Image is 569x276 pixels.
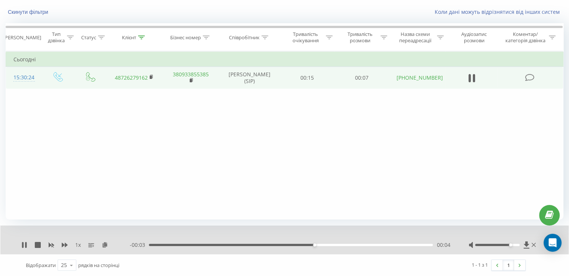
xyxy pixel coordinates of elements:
td: 00:15 [280,67,334,89]
div: Тривалість розмови [341,31,379,44]
div: Аудіозапис розмови [452,31,496,44]
div: Коментар/категорія дзвінка [503,31,547,44]
div: Тип дзвінка [47,31,65,44]
div: Назва схеми переадресації [396,31,435,44]
div: Статус [81,34,96,41]
div: Тривалість очікування [287,31,324,44]
span: 1 x [75,241,81,249]
div: Співробітник [229,34,260,41]
div: Accessibility label [313,243,316,246]
div: Open Intercom Messenger [544,234,562,252]
div: 25 [61,261,67,269]
td: 00:07 [334,67,389,89]
button: Скинути фільтри [6,9,52,15]
a: 380933855385 [173,71,209,78]
a: [PHONE_NUMBER] [396,74,443,81]
div: Бізнес номер [170,34,201,41]
td: Сьогодні [6,52,563,67]
div: 1 - 1 з 1 [472,261,488,269]
div: Accessibility label [509,243,512,246]
td: [PERSON_NAME] (SIP) [219,67,280,89]
div: Клієнт [122,34,136,41]
a: Коли дані можуть відрізнятися вiд інших систем [435,8,563,15]
a: 48726279162 [115,74,148,81]
span: Відображати [26,262,56,269]
div: 15:30:24 [13,70,33,85]
span: - 00:03 [130,241,149,249]
div: [PERSON_NAME] [3,34,41,41]
a: 1 [503,260,514,270]
span: 00:04 [437,241,450,249]
span: рядків на сторінці [78,262,119,269]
